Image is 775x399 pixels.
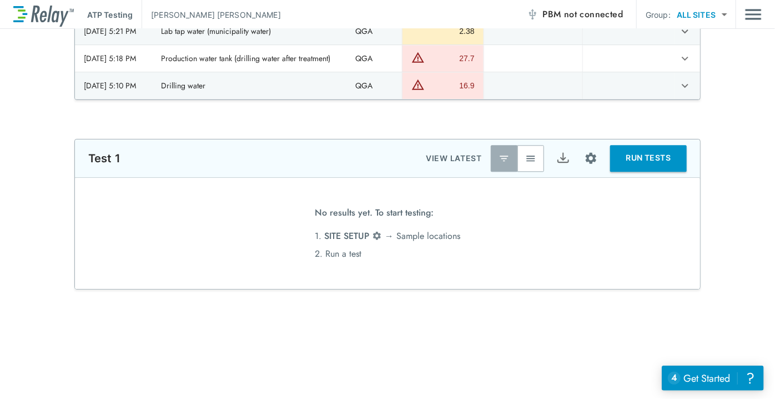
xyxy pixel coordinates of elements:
p: Group: [646,9,671,21]
img: Warning [411,51,425,64]
img: Drawer Icon [745,4,762,25]
button: Main menu [745,4,762,25]
span: PBM [542,7,623,22]
td: Lab tap water (municipality water) [152,18,346,44]
td: Production water tank (drilling water after treatment) [152,45,346,72]
iframe: Resource center [662,366,764,391]
p: [PERSON_NAME] [PERSON_NAME] [151,9,281,21]
button: expand row [676,76,695,95]
div: [DATE] 5:18 PM [84,53,143,64]
div: 2.38 [411,26,474,37]
td: QGA [346,18,402,44]
span: No results yet. To start testing: [315,204,434,227]
img: Latest [499,153,510,164]
div: 27.7 [427,53,474,64]
p: Test 1 [88,152,120,165]
p: ATP Testing [87,9,133,21]
button: PBM not connected [522,3,627,26]
div: 16.9 [427,80,474,91]
img: Settings Icon [584,151,598,165]
span: SITE SETUP [324,230,369,242]
li: 2. Run a test [315,245,460,263]
p: VIEW LATEST [426,152,482,165]
span: not connected [564,8,623,21]
img: Warning [411,78,425,91]
li: 1. → Sample locations [315,227,460,245]
button: Site setup [576,143,606,173]
img: LuminUltra Relay [13,3,74,27]
img: Settings Icon [372,231,382,241]
div: [DATE] 5:21 PM [84,26,143,37]
td: QGA [346,72,402,99]
img: Offline Icon [527,9,538,20]
td: Drilling water [152,72,346,99]
td: QGA [346,45,402,72]
button: RUN TESTS [610,145,687,172]
button: expand row [676,22,695,41]
button: Export [550,145,576,172]
div: [DATE] 5:10 PM [84,80,143,91]
img: Export Icon [556,151,570,165]
button: expand row [676,49,695,68]
img: View All [525,153,536,164]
